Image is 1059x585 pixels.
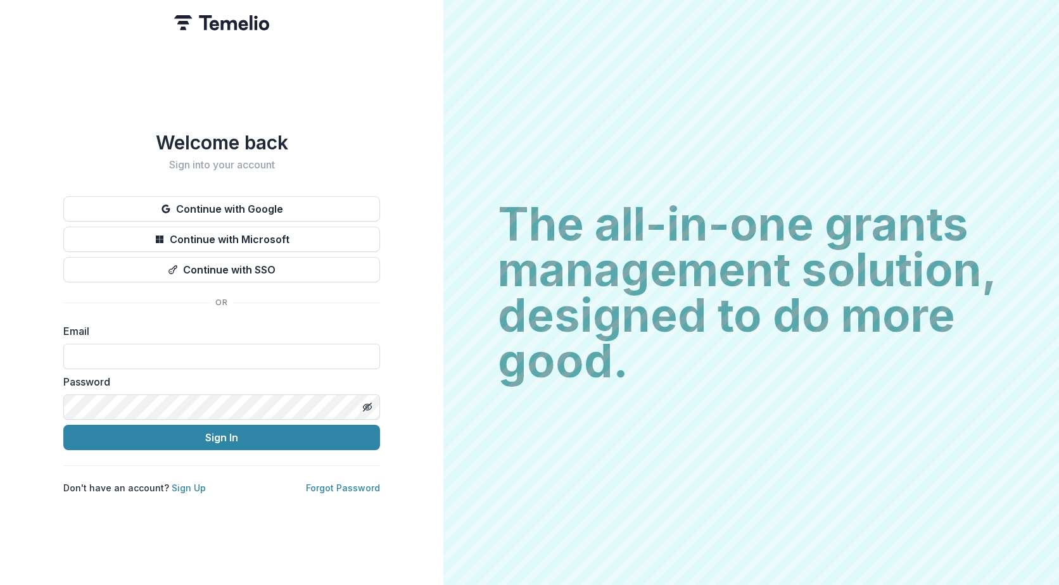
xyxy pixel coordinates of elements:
button: Continue with Google [63,196,380,222]
img: Temelio [174,15,269,30]
button: Sign In [63,425,380,450]
label: Email [63,324,372,339]
button: Continue with Microsoft [63,227,380,252]
label: Password [63,374,372,389]
button: Toggle password visibility [357,397,377,417]
button: Continue with SSO [63,257,380,282]
a: Sign Up [172,482,206,493]
a: Forgot Password [306,482,380,493]
p: Don't have an account? [63,481,206,494]
h1: Welcome back [63,131,380,154]
h2: Sign into your account [63,159,380,171]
